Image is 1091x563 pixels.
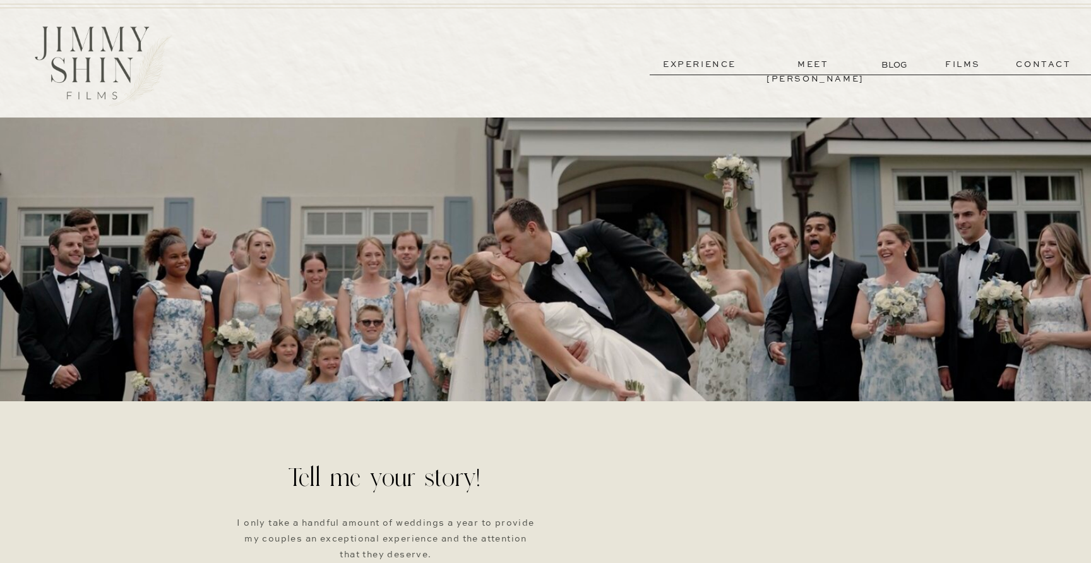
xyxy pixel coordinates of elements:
[288,463,484,506] h1: Tell me your story!
[932,58,994,72] a: films
[766,58,860,72] a: meet [PERSON_NAME]
[998,58,1089,72] a: contact
[653,58,746,72] a: experience
[881,58,910,71] a: BLOG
